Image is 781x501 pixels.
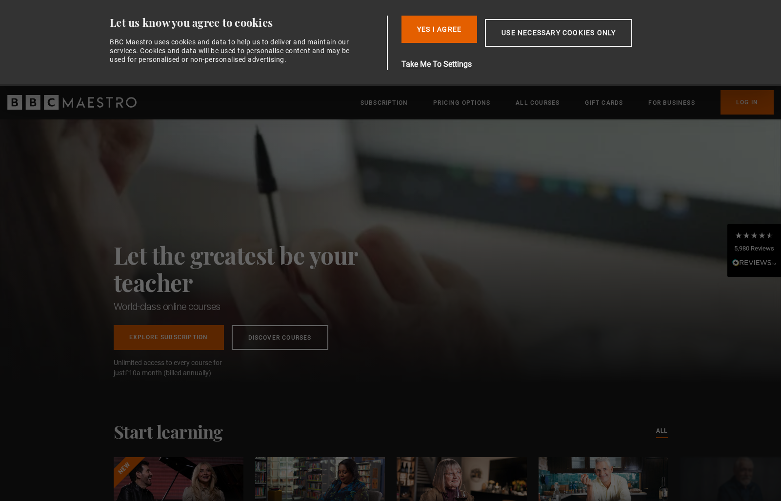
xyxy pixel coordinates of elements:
a: For business [648,98,695,108]
h2: Start learning [114,421,223,442]
a: Subscription [360,98,408,108]
a: Discover Courses [232,325,328,350]
span: £10 [125,369,137,377]
a: Explore Subscription [114,325,224,350]
div: Let us know you agree to cookies [110,16,383,30]
a: Gift Cards [585,98,623,108]
div: 4.7 Stars [735,231,774,239]
svg: BBC Maestro [7,95,137,110]
a: All Courses [516,98,560,108]
a: All [656,426,668,437]
img: REVIEWS.io [732,259,776,266]
nav: Primary [360,90,774,115]
h2: Let the greatest be your teacher [114,241,401,296]
div: 5,980 Reviews [732,244,776,253]
h1: World-class online courses [114,300,401,313]
button: Yes I Agree [401,16,477,43]
span: Unlimited access to every course for just a month (billed annually) [114,358,245,378]
a: Log In [721,90,774,115]
div: BBC Maestro uses cookies and data to help us to deliver and maintain our services. Cookies and da... [110,38,356,64]
button: Take Me To Settings [401,58,679,70]
div: 5,980 ReviewsRead All Reviews [727,224,781,277]
a: Pricing Options [433,98,490,108]
button: Use necessary cookies only [485,19,632,47]
div: Read All Reviews [732,258,776,270]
